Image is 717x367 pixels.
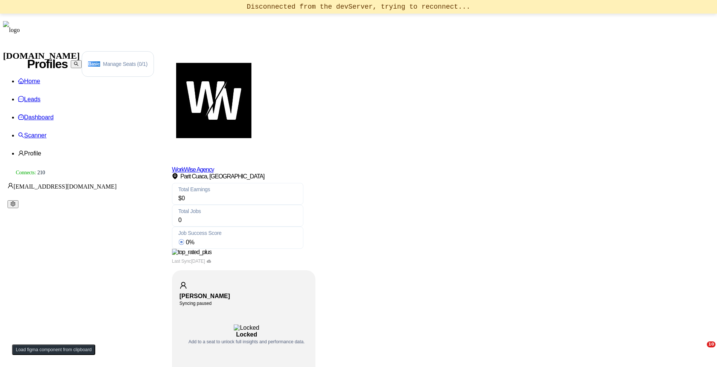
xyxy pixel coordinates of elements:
a: dashboardDashboard [18,114,53,120]
a: messageLeads [18,90,714,108]
img: upwork-logo.png [8,170,14,176]
span: Add to a seat to unlock full insights and performance data. [189,339,305,344]
span: Home [24,78,40,84]
span: Leads [24,96,41,102]
img: top_rated_plus [172,249,212,257]
a: searchScanner [18,132,47,139]
span: Job Success Score [178,230,222,236]
strong: Locked [236,331,257,338]
a: setting [8,201,18,207]
span: dashboard [18,114,24,120]
button: setting [8,200,18,208]
button: search [71,60,82,68]
span: Profiles [27,57,68,71]
img: logo [3,21,20,39]
span: user [180,282,187,289]
li: Leads [18,90,714,108]
strong: [PERSON_NAME] [180,293,233,299]
span: $ 0 [178,195,185,201]
span: Manage Seats (0/1) [103,61,148,67]
span: Basic [88,61,100,67]
span: user [8,183,14,189]
a: WorkWise Agency [172,166,214,173]
img: Locked [234,324,259,331]
li: Profile [18,145,714,163]
span: Profile [24,150,41,157]
span: 10 [707,341,715,347]
span: setting [11,201,15,206]
a: homeHome [18,78,40,84]
li: Dashboard [18,108,714,126]
span: Dashboard [24,114,53,120]
span: message [18,96,24,102]
span: Parit Cuaca, [GEOGRAPHIC_DATA] [172,173,265,180]
span: 0 [178,217,182,223]
li: Home [18,72,714,90]
span: Connects: [16,169,36,177]
span: Last Sync [DATE] [172,259,211,264]
li: Scanner [18,126,714,145]
span: environment [172,173,178,179]
span: user [18,150,24,156]
span: Total Earnings [178,186,210,192]
span: home [18,78,24,84]
iframe: Intercom live chat [691,341,709,359]
h1: [DOMAIN_NAME] [3,47,714,65]
span: Syncing paused [180,301,212,306]
span: search [18,132,24,138]
span: Scanner [24,132,47,139]
span: search [74,61,79,66]
span: 0 % [178,239,195,245]
span: Total Jobs [178,208,201,214]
